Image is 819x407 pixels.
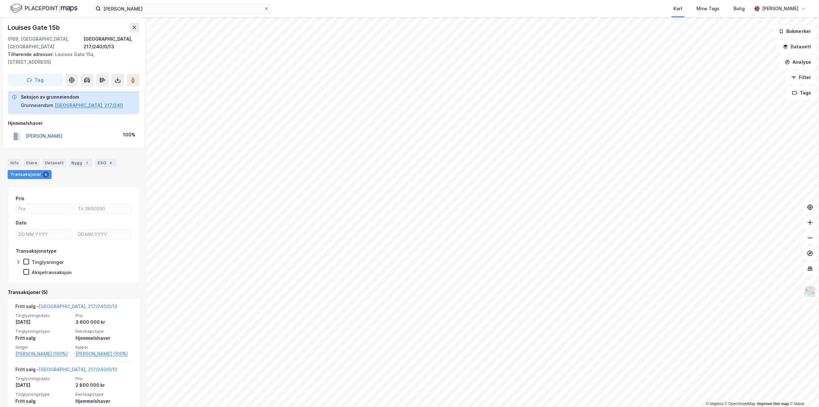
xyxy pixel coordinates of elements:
input: Søk på adresse, matrikkel, gårdeiere, leietakere eller personer [101,4,264,13]
a: OpenStreetMap [725,402,756,406]
div: 0169, [GEOGRAPHIC_DATA], [GEOGRAPHIC_DATA] [8,35,83,51]
div: Mine Tags [696,5,720,12]
div: 4 [107,160,114,166]
div: 2 800 000 kr [76,381,132,389]
div: Info [8,159,21,167]
div: Fritt salg [15,334,72,342]
div: [GEOGRAPHIC_DATA], 217/240/0/13 [83,35,139,51]
span: Kjøper [76,345,132,350]
div: Bolig [734,5,745,12]
div: 1 [83,160,90,166]
span: Tilhørende adresser: [8,52,55,57]
div: ESG [95,159,116,167]
div: Seksjon av grunneiendom [21,93,123,101]
button: Analyse [779,56,816,69]
div: 5 [43,171,49,178]
input: DD.MM.YYYY [16,230,72,239]
div: [DATE] [15,318,72,326]
iframe: Chat Widget [787,376,819,407]
button: Tags [787,86,816,99]
span: Selger [15,345,72,350]
span: Eierskapstype [76,392,132,397]
div: Grunneiendom [21,102,53,109]
div: Eiere [24,159,40,167]
div: Tinglysninger [32,259,64,265]
button: Datasett [777,40,816,53]
div: [PERSON_NAME] [762,5,799,12]
div: Fritt salg [15,397,72,405]
input: Til 3600000 [75,204,131,214]
button: Filter [786,71,816,84]
span: Tinglysningsdato [15,313,72,318]
span: Tinglysningstype [15,329,72,334]
div: Hjemmelshaver [8,119,139,127]
div: Transaksjonstype [16,247,57,255]
div: Bygg [69,159,92,167]
div: Kart [673,5,682,12]
div: Louises Gate 15b [8,22,61,33]
a: [GEOGRAPHIC_DATA], 217/240/0/13 [39,304,117,309]
span: Pris [76,376,132,381]
input: Fra [16,204,72,214]
a: Mapbox [706,402,723,406]
span: Tinglysningstype [15,392,72,397]
a: [PERSON_NAME] (100%) [15,350,72,358]
div: Hjemmelshaver [76,334,132,342]
button: Bokmerker [773,25,816,38]
button: [GEOGRAPHIC_DATA], 217/240 [55,102,123,109]
span: Tinglysningsdato [15,376,72,381]
div: 100% [123,131,135,139]
img: logo.f888ab2527a4732fd821a326f86c7f29.svg [10,3,77,14]
img: Z [804,286,816,298]
div: Louises Gate 15a, [STREET_ADDRESS] [8,51,134,66]
span: Eierskapstype [76,329,132,334]
div: Hjemmelshaver [76,397,132,405]
div: Fritt salg - [15,303,117,313]
div: 3 600 000 kr [76,318,132,326]
div: Datasett [42,159,66,167]
a: [GEOGRAPHIC_DATA], 217/240/0/13 [39,367,117,372]
div: Transaksjoner [8,170,52,179]
div: [DATE] [15,381,72,389]
div: Aksjetransaksjon [32,269,72,275]
div: Transaksjoner (5) [8,289,139,296]
div: Fritt salg - [15,366,117,376]
a: Improve this map [757,402,789,406]
span: Pris [76,313,132,318]
div: Dato [16,219,27,227]
div: Pris [16,195,24,202]
a: [PERSON_NAME] (100%) [76,350,132,358]
input: DD.MM.YYYY [75,230,131,239]
button: Tag [8,74,63,86]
